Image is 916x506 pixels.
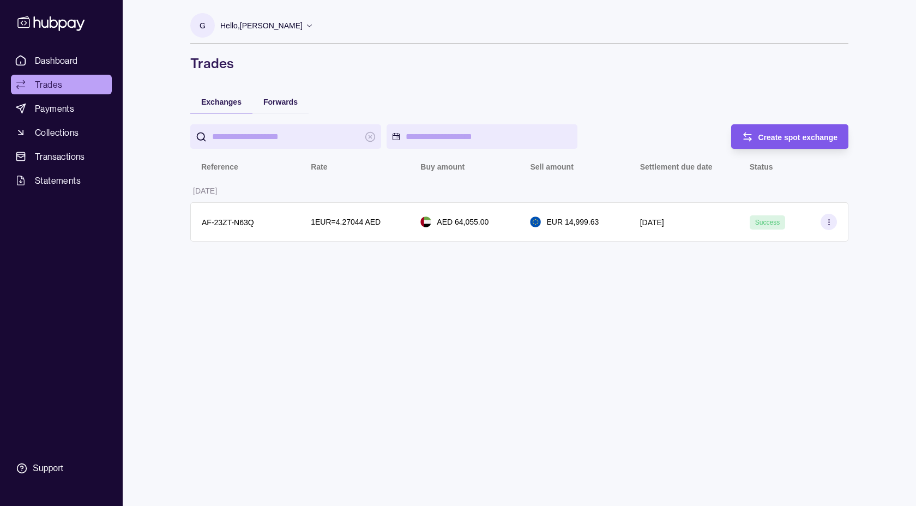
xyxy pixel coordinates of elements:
p: [DATE] [193,186,217,195]
p: 1 EUR = 4.27044 AED [311,216,381,228]
span: Exchanges [201,98,242,106]
a: Collections [11,123,112,142]
p: [DATE] [640,218,664,227]
span: Dashboard [35,54,78,67]
p: Rate [311,162,327,171]
p: Reference [201,162,238,171]
p: EUR 14,999.63 [546,216,599,228]
a: Transactions [11,147,112,166]
span: Payments [35,102,74,115]
a: Support [11,457,112,480]
a: Trades [11,75,112,94]
p: Settlement due date [640,162,713,171]
span: Success [755,219,780,226]
span: Forwards [263,98,298,106]
span: Transactions [35,150,85,163]
p: Hello, [PERSON_NAME] [220,20,303,32]
span: Trades [35,78,62,91]
a: Dashboard [11,51,112,70]
a: Statements [11,171,112,190]
span: Collections [35,126,79,139]
p: AED 64,055.00 [437,216,489,228]
a: Payments [11,99,112,118]
h1: Trades [190,55,848,72]
span: Create spot exchange [758,133,838,142]
p: AF-23ZT-N63Q [202,218,254,227]
div: Support [33,462,63,474]
p: G [200,20,206,32]
p: Buy amount [420,162,465,171]
button: Create spot exchange [731,124,849,149]
p: Status [750,162,773,171]
img: eu [530,216,541,227]
p: Sell amount [530,162,573,171]
img: ae [420,216,431,227]
input: search [212,124,359,149]
span: Statements [35,174,81,187]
